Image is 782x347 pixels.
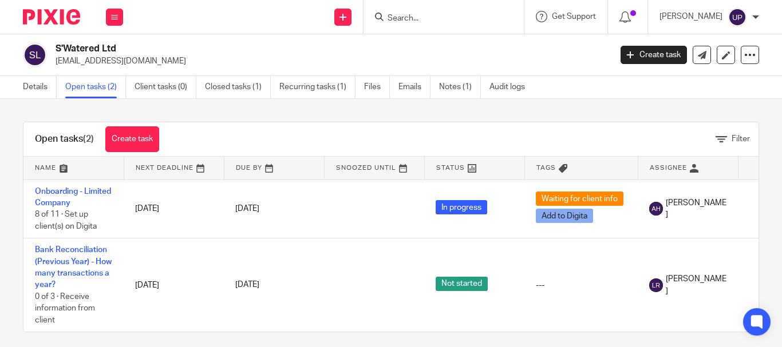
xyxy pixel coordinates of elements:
[35,293,95,324] span: 0 of 3 · Receive information from client
[336,165,396,171] span: Snoozed Until
[621,46,687,64] a: Create task
[35,246,112,289] a: Bank Reconciliation (Previous Year) - How many transactions a year?
[83,134,94,143] span: (2)
[124,238,224,332] td: [DATE]
[56,55,603,67] p: [EMAIL_ADDRESS][DOMAIN_NAME]
[35,210,97,230] span: 8 of 11 · Set up client(s) on Digita
[552,13,596,21] span: Get Support
[65,76,126,98] a: Open tasks (2)
[35,133,94,145] h1: Open tasks
[124,180,224,238] td: [DATE]
[35,188,111,207] a: Onboarding - Limited Company
[666,197,726,221] span: [PERSON_NAME]
[436,165,465,171] span: Status
[536,192,623,206] span: Waiting for client info
[23,43,47,67] img: svg%3E
[235,281,259,289] span: [DATE]
[649,202,663,216] img: svg%3E
[728,8,747,26] img: svg%3E
[436,277,488,291] span: Not started
[398,76,431,98] a: Emails
[23,76,57,98] a: Details
[235,205,259,213] span: [DATE]
[666,273,726,297] span: [PERSON_NAME]
[135,76,196,98] a: Client tasks (0)
[56,43,494,55] h2: S'Watered Ltd
[536,165,556,171] span: Tags
[105,126,159,152] a: Create task
[649,278,663,292] img: svg%3E
[536,209,593,223] span: Add to Digita
[436,200,487,214] span: In progress
[439,76,481,98] a: Notes (1)
[205,76,271,98] a: Closed tasks (1)
[489,76,534,98] a: Audit logs
[279,76,356,98] a: Recurring tasks (1)
[386,14,489,24] input: Search
[732,135,750,143] span: Filter
[364,76,390,98] a: Files
[536,280,626,291] div: ---
[659,11,722,22] p: [PERSON_NAME]
[23,9,80,25] img: Pixie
